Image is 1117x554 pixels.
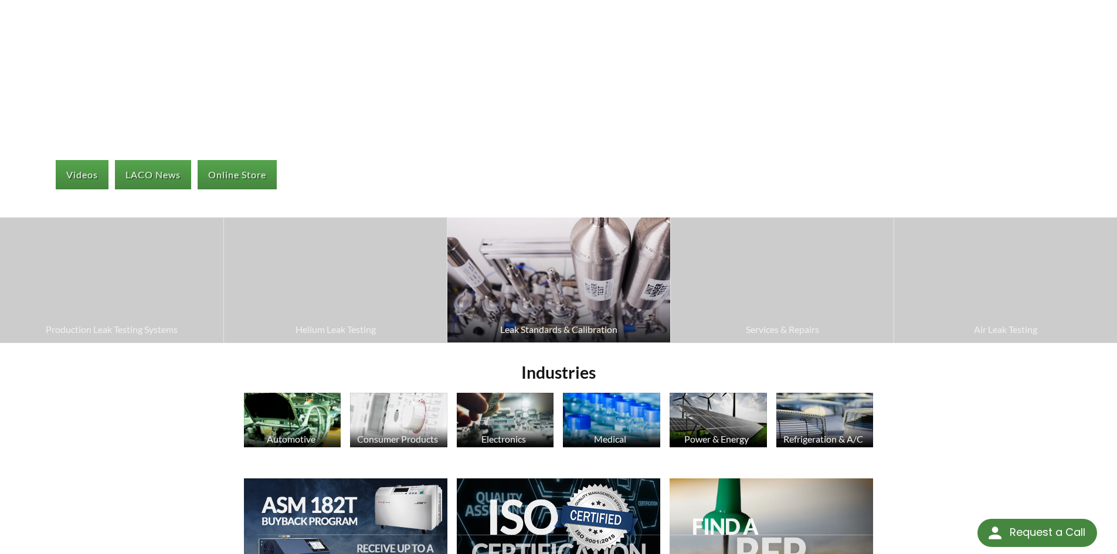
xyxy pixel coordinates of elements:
div: Consumer Products [348,433,446,444]
div: Refrigeration & A/C [775,433,872,444]
img: Electronics image [457,393,554,447]
span: Helium Leak Testing [230,322,441,337]
a: Automotive Automotive Industry image [244,393,341,450]
span: Leak Standards & Calibration [453,322,664,337]
span: Air Leak Testing [900,322,1111,337]
a: Refrigeration & A/C HVAC Products image [776,393,874,450]
a: Consumer Products Consumer Products image [350,393,447,450]
a: Medical Medicine Bottle image [563,393,660,450]
div: Medical [561,433,659,444]
span: Production Leak Testing Systems [6,322,218,337]
h2: Industries [239,362,878,383]
a: Videos [56,160,108,189]
div: Request a Call [977,519,1097,547]
div: Power & Energy [668,433,766,444]
img: HVAC Products image [776,393,874,447]
img: Consumer Products image [350,393,447,447]
a: Power & Energy Solar Panels image [670,393,767,450]
a: Electronics Electronics image [457,393,554,450]
div: Electronics [455,433,553,444]
a: Leak Standards & Calibration [447,217,670,342]
span: Services & Repairs [677,322,888,337]
a: LACO News [115,160,191,189]
img: round button [986,524,1004,542]
img: Calibrated Leak Standards image [447,217,670,342]
a: Helium Leak Testing [224,217,447,342]
img: Solar Panels image [670,393,767,447]
a: Online Store [198,160,277,189]
img: Medicine Bottle image [563,393,660,447]
div: Automotive [242,433,340,444]
a: Services & Repairs [671,217,894,342]
a: Air Leak Testing [894,217,1117,342]
div: Request a Call [1010,519,1085,546]
img: Automotive Industry image [244,393,341,447]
